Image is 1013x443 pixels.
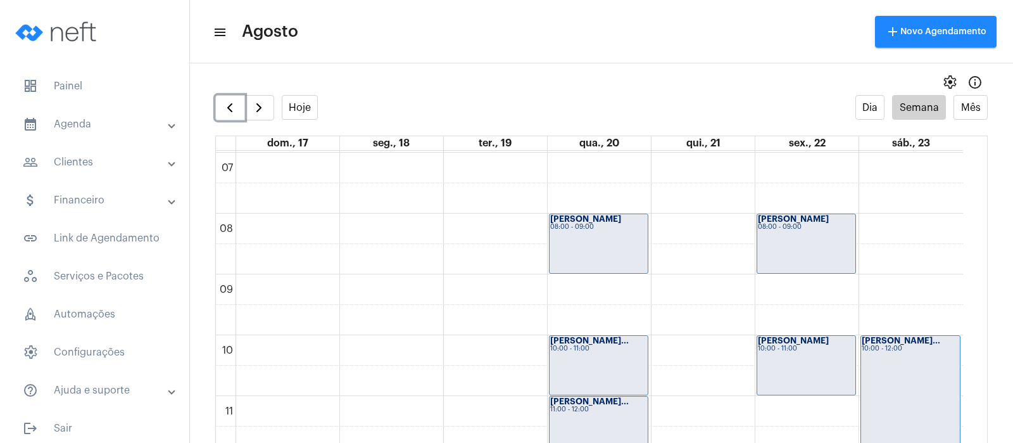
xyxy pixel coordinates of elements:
div: 07 [219,162,236,174]
mat-expansion-panel-header: sidenav iconAjuda e suporte [8,375,189,406]
mat-expansion-panel-header: sidenav iconAgenda [8,109,189,139]
strong: [PERSON_NAME]... [862,337,940,345]
button: Novo Agendamento [875,16,997,48]
button: Mês [953,95,988,120]
span: Serviços e Pacotes [13,261,177,292]
a: 18 de agosto de 2025 [370,136,412,150]
mat-icon: sidenav icon [23,193,38,208]
mat-panel-title: Clientes [23,155,169,170]
button: Info [962,70,988,95]
div: 11:00 - 12:00 [550,406,647,413]
mat-icon: sidenav icon [23,421,38,436]
mat-icon: sidenav icon [23,231,38,246]
mat-panel-title: Agenda [23,117,169,132]
mat-icon: Info [967,75,983,90]
a: 19 de agosto de 2025 [476,136,514,150]
span: Agosto [242,22,298,42]
mat-panel-title: Financeiro [23,193,169,208]
mat-expansion-panel-header: sidenav iconClientes [8,147,189,177]
a: 22 de agosto de 2025 [786,136,828,150]
span: Automações [13,299,177,330]
button: Hoje [282,95,318,120]
div: 11 [223,406,236,417]
span: Configurações [13,337,177,368]
button: Próximo Semana [244,95,274,120]
mat-icon: sidenav icon [213,25,225,40]
button: Semana [892,95,946,120]
strong: [PERSON_NAME]... [550,397,629,406]
a: 17 de agosto de 2025 [265,136,311,150]
div: 08 [217,223,236,234]
div: 10:00 - 12:00 [862,345,959,352]
strong: [PERSON_NAME] [758,215,829,223]
span: sidenav icon [23,269,38,284]
span: Painel [13,71,177,101]
span: settings [942,75,957,90]
div: 10 [220,345,236,356]
button: Semana Anterior [215,95,245,120]
span: Link de Agendamento [13,223,177,254]
a: 21 de agosto de 2025 [684,136,723,150]
img: logo-neft-novo-2.png [10,6,105,57]
span: Novo Agendamento [885,27,986,36]
button: settings [937,70,962,95]
div: 08:00 - 09:00 [758,224,855,231]
div: 09 [217,284,236,295]
mat-panel-title: Ajuda e suporte [23,383,169,398]
strong: [PERSON_NAME] [550,215,621,223]
div: 10:00 - 11:00 [550,345,647,352]
mat-icon: sidenav icon [23,383,38,398]
span: sidenav icon [23,307,38,322]
strong: [PERSON_NAME]... [550,337,629,345]
span: sidenav icon [23,345,38,360]
span: sidenav icon [23,79,38,94]
strong: [PERSON_NAME] [758,337,829,345]
div: 08:00 - 09:00 [550,224,647,231]
div: 10:00 - 11:00 [758,345,855,352]
a: 20 de agosto de 2025 [577,136,622,150]
mat-icon: sidenav icon [23,155,38,170]
mat-icon: sidenav icon [23,117,38,132]
a: 23 de agosto de 2025 [890,136,933,150]
button: Dia [855,95,885,120]
mat-expansion-panel-header: sidenav iconFinanceiro [8,185,189,215]
mat-icon: add [885,24,900,39]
